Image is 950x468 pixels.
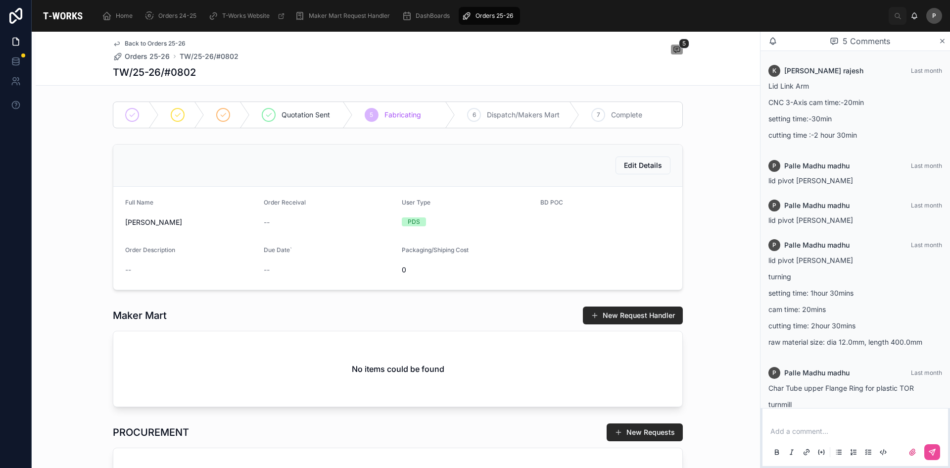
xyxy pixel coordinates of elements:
span: Maker Mart Request Handler [309,12,390,20]
p: cutting time :-2 hour 30min [768,130,942,140]
span: P [932,12,936,20]
a: Maker Mart Request Handler [292,7,397,25]
span: lid pivot [PERSON_NAME] [768,216,853,224]
span: [PERSON_NAME] [125,217,256,227]
p: CNC 3-Axis cam time:-20min [768,97,942,107]
a: Orders 25-26 [113,52,170,61]
p: raw material size: dia 12.0mm, length 400.0mm [768,337,942,347]
span: 7 [597,111,600,119]
a: Orders 24-25 [142,7,203,25]
span: P [772,369,776,377]
span: T-Works Website [222,12,270,20]
p: cutting time: 2hour 30mins [768,320,942,331]
p: turning [768,271,942,282]
span: Fabricating [384,110,421,120]
a: T-Works Website [205,7,290,25]
span: Orders 25-26 [125,52,170,61]
span: Home [116,12,133,20]
a: Home [99,7,140,25]
span: [PERSON_NAME] rajesh [784,66,863,76]
img: App logo [40,8,86,24]
span: K [772,67,776,75]
span: Full Name [125,199,153,206]
span: Quotation Sent [282,110,330,120]
span: 5 [679,39,689,49]
a: Orders 25-26 [459,7,520,25]
span: Dispatch/Makers Mart [487,110,560,120]
a: TW/25-26/#0802 [180,52,238,61]
span: P [772,241,776,249]
span: Order Description [125,246,175,254]
span: Last month [911,67,942,74]
h2: No items could be found [352,363,444,375]
span: Order Receival [264,199,306,206]
span: Last month [911,241,942,249]
span: Orders 25-26 [475,12,513,20]
span: Palle Madhu madhu [784,201,850,210]
span: P [772,162,776,170]
p: lid pivot [PERSON_NAME] [768,255,942,265]
p: Char Tube upper Flange Ring for plastic TOR [768,383,942,393]
span: -- [264,265,270,275]
p: turnmill [768,399,942,410]
span: Orders 24-25 [158,12,196,20]
span: Palle Madhu madhu [784,240,850,250]
span: 5 Comments [843,35,890,47]
p: setting time:-30min [768,113,942,124]
span: Palle Madhu madhu [784,368,850,378]
h1: Maker Mart [113,309,167,322]
span: BD POC [540,199,563,206]
span: -- [125,265,131,275]
span: 5 [370,111,373,119]
button: New Request Handler [583,307,683,324]
span: Edit Details [624,160,662,170]
div: scrollable content [94,5,889,27]
p: Lid Link Arm [768,81,942,91]
a: DashBoards [399,7,457,25]
p: cam time: 20mins [768,304,942,314]
span: Palle Madhu madhu [784,161,850,171]
span: User Type [402,199,430,206]
div: PDS [408,217,420,226]
button: New Requests [607,423,683,441]
span: 0 [402,265,532,275]
span: lid pivot [PERSON_NAME] [768,176,853,185]
span: Complete [611,110,642,120]
span: Packaging/Shiping Cost [402,246,469,254]
span: -- [264,217,270,227]
button: 5 [671,45,683,56]
h1: PROCUREMENT [113,425,189,439]
button: Edit Details [616,156,670,174]
span: 6 [473,111,476,119]
p: setting time: 1hour 30mins [768,288,942,298]
span: Back to Orders 25-26 [125,40,186,48]
a: Back to Orders 25-26 [113,40,186,48]
span: Due Date` [264,246,292,254]
span: Last month [911,369,942,376]
span: DashBoards [416,12,450,20]
h1: TW/25-26/#0802 [113,65,196,79]
span: Last month [911,202,942,209]
span: P [772,202,776,209]
span: Last month [911,162,942,169]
